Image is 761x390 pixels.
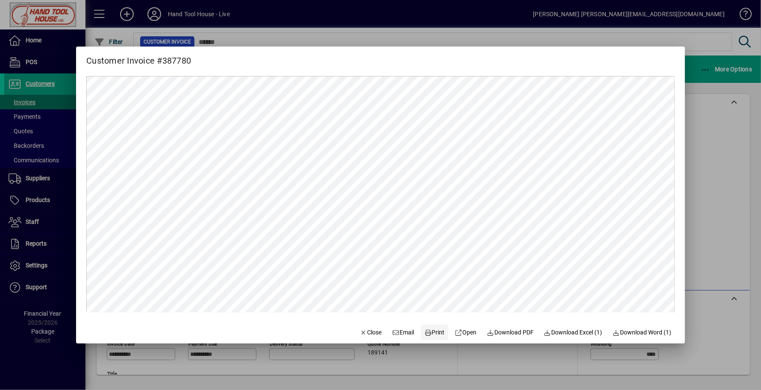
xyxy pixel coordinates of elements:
[609,325,675,340] button: Download Word (1)
[483,325,537,340] a: Download PDF
[544,328,602,337] span: Download Excel (1)
[421,325,448,340] button: Print
[424,328,445,337] span: Print
[356,325,385,340] button: Close
[388,325,417,340] button: Email
[487,328,534,337] span: Download PDF
[76,47,201,67] h2: Customer Invoice #387780
[392,328,414,337] span: Email
[455,328,477,337] span: Open
[541,325,606,340] button: Download Excel (1)
[612,328,671,337] span: Download Word (1)
[360,328,382,337] span: Close
[452,325,480,340] a: Open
